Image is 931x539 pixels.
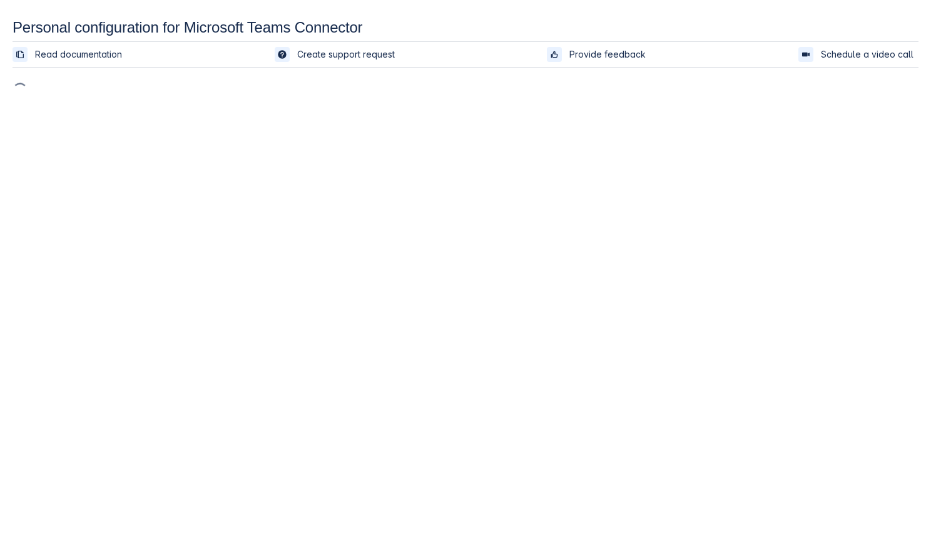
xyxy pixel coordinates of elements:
[13,19,918,36] div: Personal configuration for Microsoft Teams Connector
[297,48,395,61] span: Create support request
[13,47,127,62] a: Read documentation
[35,48,122,61] span: Read documentation
[549,49,559,59] span: feedback
[569,48,646,61] span: Provide feedback
[277,49,287,59] span: support
[547,47,651,62] a: Provide feedback
[15,49,25,59] span: documentation
[275,47,400,62] a: Create support request
[821,48,913,61] span: Schedule a video call
[801,49,811,59] span: videoCall
[798,47,918,62] a: Schedule a video call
